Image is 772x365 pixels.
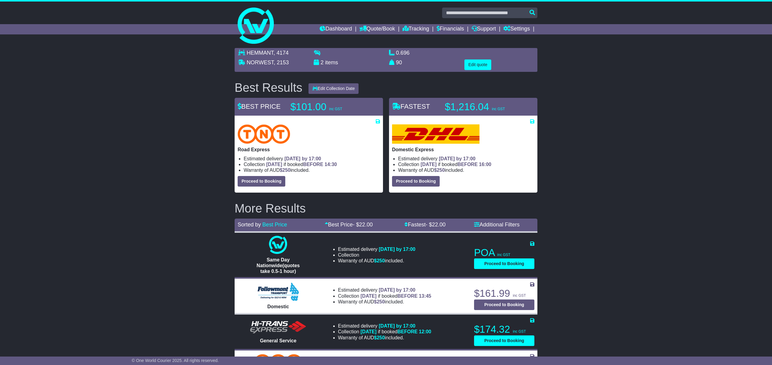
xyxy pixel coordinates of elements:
[260,338,296,343] span: General Service
[324,162,337,167] span: 14:30
[474,299,534,310] button: Proceed to Booking
[238,147,380,152] p: Road Express
[338,323,431,329] li: Estimated delivery
[464,59,491,70] button: Edit quote
[320,24,352,34] a: Dashboard
[403,24,429,34] a: Tracking
[235,202,537,215] h2: More Results
[325,222,373,228] a: Best Price- $22.00
[247,50,274,56] span: HEMMANT
[392,147,534,152] p: Domestic Express
[248,320,308,335] img: HiTrans: General Service
[421,162,491,167] span: if booked
[437,168,445,173] span: 250
[338,252,416,258] li: Collection
[374,258,385,263] span: $
[308,83,359,94] button: Edit Collection Date
[238,124,290,144] img: TNT Domestic: Road Express
[361,293,431,299] span: if booked
[238,176,285,187] button: Proceed to Booking
[338,258,416,264] li: Warranty of AUD included.
[379,287,416,293] span: [DATE] by 17:00
[445,101,520,113] p: $1,216.04
[419,329,431,334] span: 12:00
[404,222,445,228] a: Fastest- $22.00
[353,222,373,228] span: - $
[132,358,219,363] span: © One World Courier 2025. All rights reserved.
[338,299,431,305] li: Warranty of AUD included.
[474,247,534,259] p: POA
[397,329,418,334] span: BEFORE
[361,329,377,334] span: [DATE]
[338,287,431,293] li: Estimated delivery
[439,156,476,161] span: [DATE] by 17:00
[361,293,377,299] span: [DATE]
[398,162,534,167] li: Collection
[238,222,261,228] span: Sorted by
[282,168,290,173] span: 250
[434,168,445,173] span: $
[290,101,366,113] p: $101.00
[426,222,445,228] span: - $
[361,329,431,334] span: if booked
[262,222,287,228] a: Best Price
[474,323,534,335] p: $174.32
[437,24,464,34] a: Financials
[397,293,418,299] span: BEFORE
[432,222,445,228] span: 22.00
[359,222,373,228] span: 22.00
[392,124,479,144] img: DHL: Domestic Express
[398,156,534,162] li: Estimated delivery
[284,156,321,161] span: [DATE] by 17:00
[419,293,431,299] span: 13:45
[479,162,491,167] span: 16:00
[497,253,510,257] span: inc GST
[267,304,289,309] span: Domestic
[379,247,416,252] span: [DATE] by 17:00
[338,293,431,299] li: Collection
[274,50,289,56] span: , 4174
[274,59,289,66] span: , 2153
[474,258,534,269] button: Proceed to Booking
[232,81,305,94] div: Best Results
[474,335,534,346] button: Proceed to Booking
[374,299,385,304] span: $
[374,335,385,340] span: $
[325,59,338,66] span: items
[472,24,496,34] a: Support
[329,107,342,111] span: inc GST
[379,323,416,328] span: [DATE] by 17:00
[421,162,437,167] span: [DATE]
[244,156,380,162] li: Estimated delivery
[513,293,526,298] span: inc GST
[392,103,430,110] span: FASTEST
[244,162,380,167] li: Collection
[258,283,299,301] img: Followmont Transport: Domestic
[474,222,520,228] a: Additional Filters
[513,329,526,334] span: inc GST
[338,246,416,252] li: Estimated delivery
[396,59,402,66] span: 90
[392,176,440,187] button: Proceed to Booking
[247,59,274,66] span: NORWEST
[377,299,385,304] span: 250
[244,167,380,173] li: Warranty of AUD included.
[266,162,282,167] span: [DATE]
[398,167,534,173] li: Warranty of AUD included.
[266,162,337,167] span: if booked
[338,335,431,341] li: Warranty of AUD included.
[238,103,280,110] span: BEST PRICE
[359,24,395,34] a: Quote/Book
[257,257,300,274] span: Same Day Nationwide(quotes take 0.5-1 hour)
[377,258,385,263] span: 250
[503,24,530,34] a: Settings
[492,107,505,111] span: inc GST
[303,162,323,167] span: BEFORE
[269,236,287,254] img: One World Courier: Same Day Nationwide(quotes take 0.5-1 hour)
[396,50,410,56] span: 0.696
[280,168,290,173] span: $
[321,59,324,66] span: 2
[338,329,431,335] li: Collection
[474,287,534,299] p: $161.99
[377,335,385,340] span: 250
